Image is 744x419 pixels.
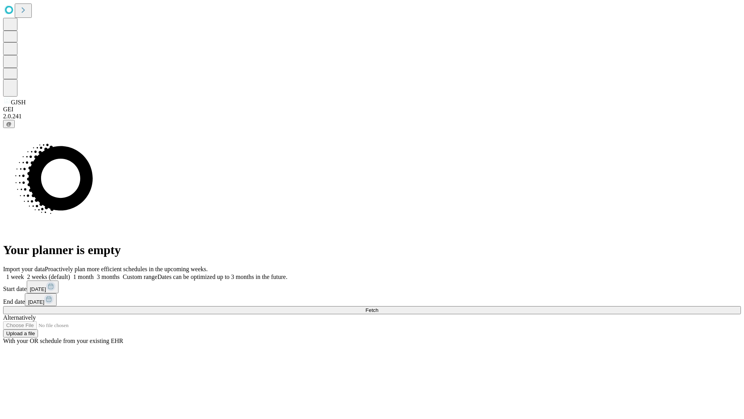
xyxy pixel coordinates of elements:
span: GJSH [11,99,26,106]
span: Custom range [123,274,157,280]
span: [DATE] [30,286,46,292]
span: @ [6,121,12,127]
button: Upload a file [3,329,38,338]
button: [DATE] [27,280,59,293]
span: [DATE] [28,299,44,305]
div: Start date [3,280,741,293]
button: [DATE] [25,293,57,306]
span: Alternatively [3,314,36,321]
span: Fetch [365,307,378,313]
div: GEI [3,106,741,113]
button: Fetch [3,306,741,314]
span: Import your data [3,266,45,272]
div: End date [3,293,741,306]
span: 3 months [97,274,120,280]
span: With your OR schedule from your existing EHR [3,338,123,344]
h1: Your planner is empty [3,243,741,257]
span: Proactively plan more efficient schedules in the upcoming weeks. [45,266,208,272]
span: Dates can be optimized up to 3 months in the future. [157,274,287,280]
button: @ [3,120,15,128]
span: 1 week [6,274,24,280]
div: 2.0.241 [3,113,741,120]
span: 2 weeks (default) [27,274,70,280]
span: 1 month [73,274,94,280]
